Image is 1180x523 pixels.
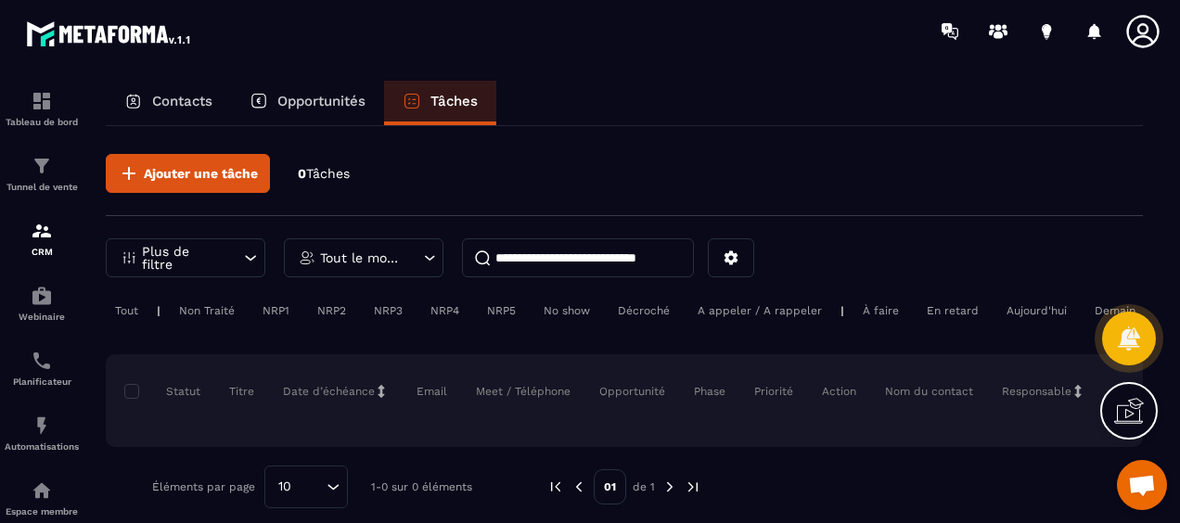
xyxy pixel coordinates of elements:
[384,81,496,125] a: Tâches
[31,350,53,372] img: scheduler
[599,384,665,399] p: Opportunité
[547,478,564,495] img: prev
[229,384,254,399] p: Titre
[31,220,53,242] img: formation
[231,81,384,125] a: Opportunités
[685,478,701,495] img: next
[264,466,348,508] div: Search for option
[5,117,79,127] p: Tableau de bord
[31,155,53,177] img: formation
[5,76,79,141] a: formationformationTableau de bord
[106,154,270,193] button: Ajouter une tâche
[298,477,322,497] input: Search for option
[5,336,79,401] a: schedulerschedulerPlanificateur
[840,304,844,317] p: |
[272,477,298,497] span: 10
[26,17,193,50] img: logo
[31,415,53,437] img: automations
[534,300,599,322] div: No show
[253,300,299,322] div: NRP1
[594,469,626,504] p: 01
[298,165,350,183] p: 0
[5,401,79,466] a: automationsautomationsAutomatisations
[152,480,255,493] p: Éléments par page
[417,384,447,399] p: Email
[129,384,200,399] p: Statut
[320,251,403,264] p: Tout le monde
[478,300,525,322] div: NRP5
[633,479,655,494] p: de 1
[997,300,1076,322] div: Aujourd'hui
[476,384,571,399] p: Meet / Téléphone
[308,300,355,322] div: NRP2
[694,384,725,399] p: Phase
[5,376,79,387] p: Planificateur
[5,247,79,257] p: CRM
[5,141,79,206] a: formationformationTunnel de vente
[885,384,973,399] p: Nom du contact
[571,478,587,495] img: prev
[609,300,679,322] div: Décroché
[5,312,79,322] p: Webinaire
[170,300,244,322] div: Non Traité
[142,245,224,271] p: Plus de filtre
[421,300,468,322] div: NRP4
[917,300,988,322] div: En retard
[822,384,856,399] p: Action
[106,81,231,125] a: Contacts
[31,90,53,112] img: formation
[5,441,79,452] p: Automatisations
[152,93,212,109] p: Contacts
[144,164,258,183] span: Ajouter une tâche
[5,206,79,271] a: formationformationCRM
[371,480,472,493] p: 1-0 sur 0 éléments
[31,479,53,502] img: automations
[5,506,79,517] p: Espace membre
[430,93,478,109] p: Tâches
[688,300,831,322] div: A appeler / A rappeler
[106,300,147,322] div: Tout
[1085,300,1145,322] div: Demain
[661,478,678,495] img: next
[31,285,53,307] img: automations
[5,271,79,336] a: automationsautomationsWebinaire
[283,384,375,399] p: Date d’échéance
[853,300,908,322] div: À faire
[365,300,412,322] div: NRP3
[306,166,350,181] span: Tâches
[157,304,160,317] p: |
[754,384,793,399] p: Priorité
[1002,384,1071,399] p: Responsable
[1117,460,1167,510] a: Ouvrir le chat
[5,182,79,192] p: Tunnel de vente
[277,93,366,109] p: Opportunités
